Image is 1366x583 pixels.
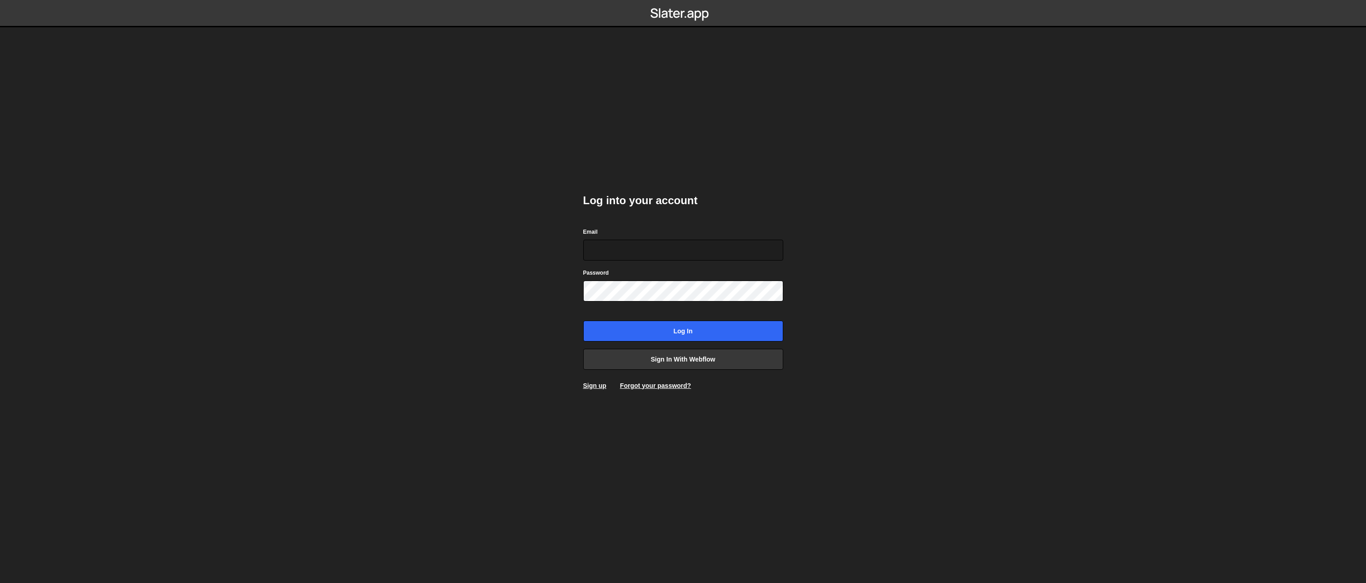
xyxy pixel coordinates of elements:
[583,382,606,389] a: Sign up
[583,268,609,277] label: Password
[583,227,598,236] label: Email
[583,321,783,342] input: Log in
[620,382,691,389] a: Forgot your password?
[583,349,783,370] a: Sign in with Webflow
[583,193,783,208] h2: Log into your account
